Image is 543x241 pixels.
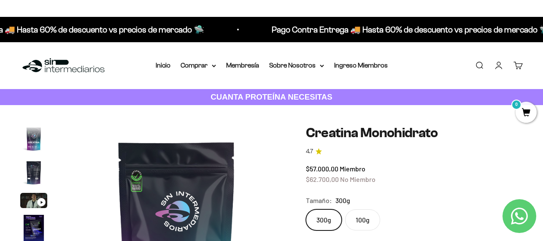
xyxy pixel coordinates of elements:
span: 300g [335,195,350,206]
span: $62.700,00 [306,175,339,183]
a: 4.74.7 de 5.0 estrellas [306,147,523,156]
a: Membresía [226,62,259,69]
img: Creatina Monohidrato [20,125,47,152]
a: Inicio [156,62,170,69]
span: Miembro [340,165,365,173]
summary: Comprar [181,60,216,71]
legend: Tamaño: [306,195,332,206]
mark: 0 [511,100,521,110]
strong: CUANTA PROTEÍNA NECESITAS [211,92,332,101]
a: Ingreso Miembros [334,62,388,69]
button: Ir al artículo 2 [20,159,47,189]
summary: Sobre Nosotros [269,60,324,71]
button: Ir al artículo 1 [20,125,47,155]
h1: Creatina Monohidrato [306,125,523,140]
a: 0 [516,108,537,118]
span: $57.000,00 [306,165,338,173]
span: 4.7 [306,147,313,156]
button: Ir al artículo 3 [20,193,47,211]
span: No Miembro [340,175,376,183]
img: Creatina Monohidrato [20,159,47,186]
